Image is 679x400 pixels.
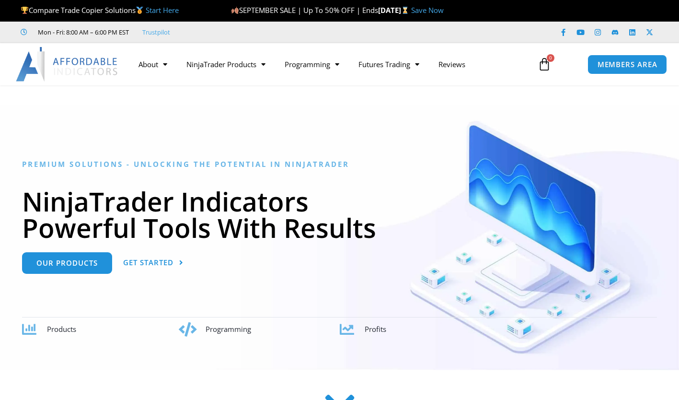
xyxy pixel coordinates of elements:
img: LogoAI | Affordable Indicators – NinjaTrader [16,47,119,82]
a: About [129,53,177,75]
a: Trustpilot [142,26,170,38]
img: 🏆 [21,7,28,14]
a: Futures Trading [349,53,429,75]
span: Our Products [36,259,98,267]
a: MEMBERS AREA [587,55,667,74]
h1: NinjaTrader Indicators Powerful Tools With Results [22,188,657,241]
a: Save Now [411,5,444,15]
img: 🥇 [136,7,143,14]
span: SEPTEMBER SALE | Up To 50% OFF | Ends [231,5,378,15]
a: 0 [523,50,565,78]
a: Our Products [22,252,112,274]
h6: Premium Solutions - Unlocking the Potential in NinjaTrader [22,160,657,169]
img: ⌛ [402,7,409,14]
span: 0 [547,54,554,62]
img: 🍂 [231,7,239,14]
a: Programming [275,53,349,75]
a: Reviews [429,53,475,75]
span: MEMBERS AREA [598,61,657,68]
nav: Menu [129,53,529,75]
span: Mon - Fri: 8:00 AM – 6:00 PM EST [35,26,129,38]
a: NinjaTrader Products [177,53,275,75]
span: Programming [206,324,251,334]
span: Products [47,324,76,334]
a: Start Here [146,5,179,15]
strong: [DATE] [378,5,411,15]
span: Compare Trade Copier Solutions [21,5,179,15]
a: Get Started [123,252,184,274]
span: Profits [365,324,386,334]
span: Get Started [123,259,173,266]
